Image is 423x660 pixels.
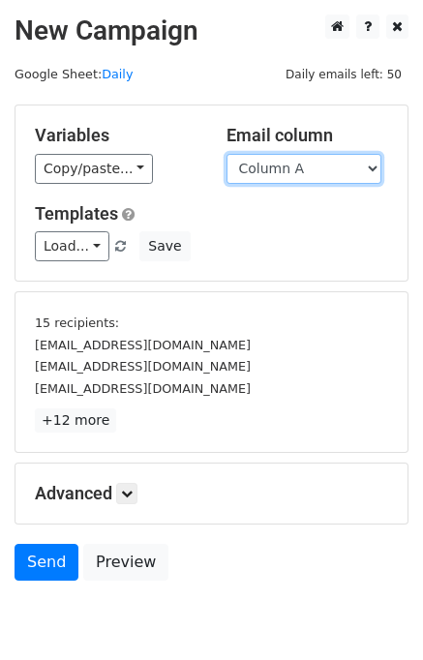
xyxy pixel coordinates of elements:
[35,338,251,352] small: [EMAIL_ADDRESS][DOMAIN_NAME]
[35,203,118,224] a: Templates
[35,408,116,433] a: +12 more
[35,381,251,396] small: [EMAIL_ADDRESS][DOMAIN_NAME]
[35,231,109,261] a: Load...
[279,64,408,85] span: Daily emails left: 50
[35,125,197,146] h5: Variables
[326,567,423,660] iframe: Chat Widget
[279,67,408,81] a: Daily emails left: 50
[35,315,119,330] small: 15 recipients:
[102,67,133,81] a: Daily
[35,359,251,374] small: [EMAIL_ADDRESS][DOMAIN_NAME]
[139,231,190,261] button: Save
[35,154,153,184] a: Copy/paste...
[35,483,388,504] h5: Advanced
[15,15,408,47] h2: New Campaign
[227,125,389,146] h5: Email column
[15,67,133,81] small: Google Sheet:
[83,544,168,581] a: Preview
[15,544,78,581] a: Send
